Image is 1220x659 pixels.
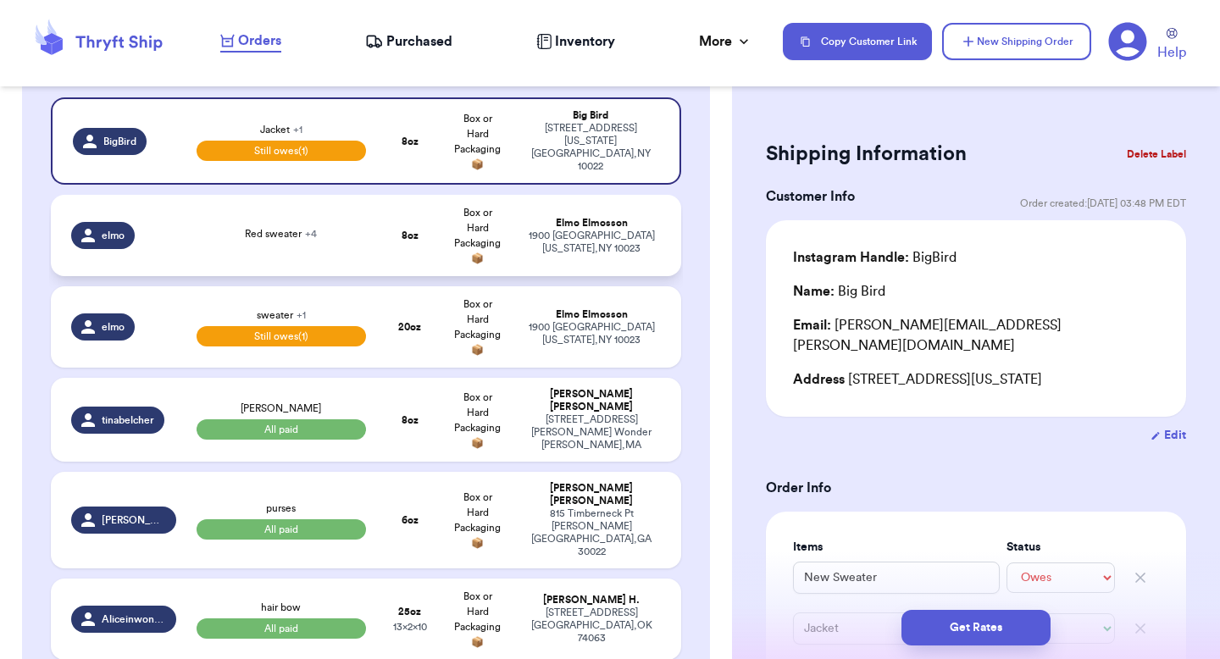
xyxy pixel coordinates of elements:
strong: 20 oz [398,322,421,332]
div: 1900 [GEOGRAPHIC_DATA] [US_STATE] , NY 10023 [522,321,661,346]
span: Box or Hard Packaging 📦 [454,591,501,647]
strong: 8 oz [402,136,419,147]
span: Box or Hard Packaging 📦 [454,299,501,355]
span: + 4 [305,229,317,239]
span: BigBird [103,135,136,148]
span: Address [793,373,845,386]
span: Still owes (1) [197,326,366,346]
button: Edit [1151,427,1186,444]
a: Purchased [365,31,452,52]
strong: 8 oz [402,230,419,241]
strong: 6 oz [402,515,419,525]
button: New Shipping Order [942,23,1091,60]
span: Box or Hard Packaging 📦 [454,392,501,448]
div: [PERSON_NAME] [PERSON_NAME] [522,482,661,507]
a: Orders [220,30,281,53]
span: hair bow [261,602,301,612]
span: [PERSON_NAME].[PERSON_NAME] [102,513,166,527]
div: Big Bird [793,281,885,302]
span: sweater [257,310,306,320]
span: Aliceinwonderland [102,612,166,626]
h3: Customer Info [766,186,855,207]
span: Box or Hard Packaging 📦 [454,492,501,548]
div: Elmo Elmosson [522,308,661,321]
strong: 8 oz [402,415,419,425]
span: + 1 [297,310,306,320]
div: 1900 [GEOGRAPHIC_DATA] [US_STATE] , NY 10023 [522,230,661,255]
label: Status [1006,539,1115,556]
span: Red sweater [245,229,317,239]
span: purses [266,503,296,513]
span: Box or Hard Packaging 📦 [454,208,501,263]
span: Instagram Handle: [793,251,909,264]
span: All paid [197,519,366,540]
div: Elmo Elmosson [522,217,661,230]
label: Items [793,539,1000,556]
span: Orders [238,30,281,51]
span: Jacket [260,125,302,135]
a: Help [1157,28,1186,63]
div: More [699,31,752,52]
div: [PERSON_NAME] [PERSON_NAME] [522,388,661,413]
div: [STREET_ADDRESS][US_STATE] [793,369,1159,390]
button: Get Rates [901,610,1051,645]
span: Email: [793,318,831,332]
span: 13 x 2 x 10 [393,622,427,632]
span: Help [1157,42,1186,63]
strong: 25 oz [398,606,421,617]
span: All paid [197,618,366,639]
span: + 1 [293,125,302,135]
h2: Shipping Information [766,141,967,168]
span: elmo [102,320,125,334]
h3: Order Info [766,478,1186,498]
span: All paid [197,419,366,440]
div: [PERSON_NAME] H. [522,594,661,606]
span: elmo [102,229,125,242]
div: Big Bird [522,109,659,122]
div: [STREET_ADDRESS] [GEOGRAPHIC_DATA] , OK 74063 [522,606,661,645]
span: [PERSON_NAME] [241,403,321,413]
span: Inventory [555,31,615,52]
div: [STREET_ADDRESS][PERSON_NAME] Wonder [PERSON_NAME] , MA [522,413,661,451]
div: 815 Timberneck Pt [PERSON_NAME][GEOGRAPHIC_DATA] , GA 30022 [522,507,661,558]
div: [PERSON_NAME][EMAIL_ADDRESS][PERSON_NAME][DOMAIN_NAME] [793,315,1159,356]
span: Box or Hard Packaging 📦 [454,114,501,169]
button: Delete Label [1120,136,1193,173]
button: Copy Customer Link [783,23,932,60]
span: Still owes (1) [197,141,366,161]
span: Purchased [386,31,452,52]
a: Inventory [536,31,615,52]
div: [STREET_ADDRESS] [US_STATE][GEOGRAPHIC_DATA] , NY 10022 [522,122,659,173]
span: Order created: [DATE] 03:48 PM EDT [1020,197,1186,210]
span: Name: [793,285,835,298]
span: tinabelcher [102,413,154,427]
div: BigBird [793,247,957,268]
